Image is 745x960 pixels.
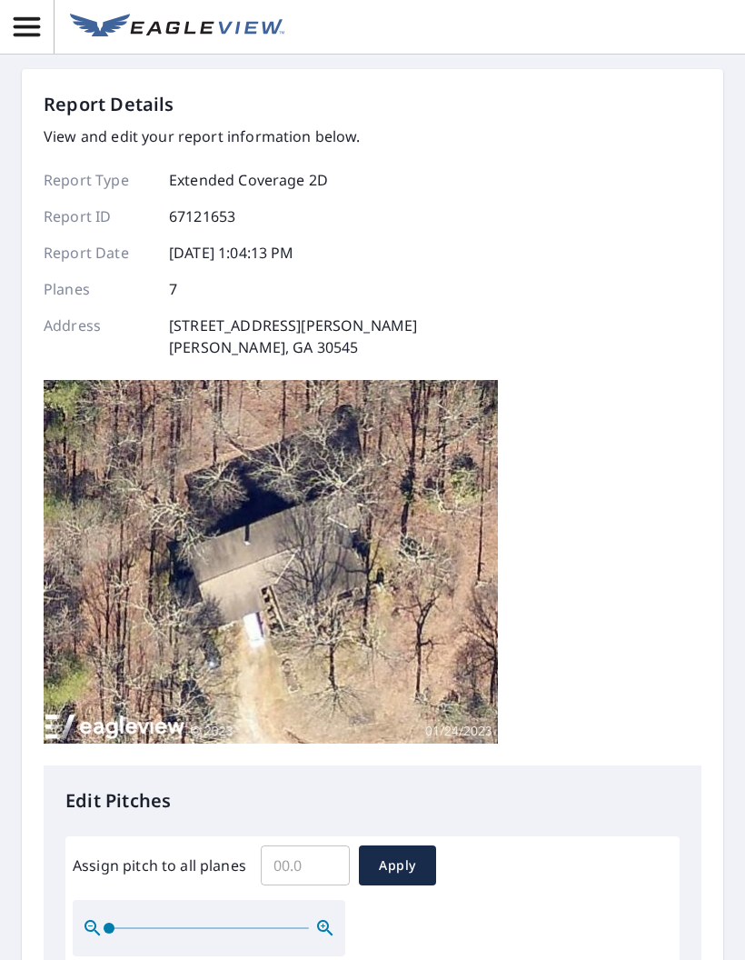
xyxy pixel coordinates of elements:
label: Assign pitch to all planes [73,855,246,876]
img: EV Logo [70,14,284,41]
p: Report Type [44,169,153,191]
p: 67121653 [169,205,235,227]
p: Report ID [44,205,153,227]
p: [DATE] 1:04:13 PM [169,242,294,264]
p: [STREET_ADDRESS][PERSON_NAME] [PERSON_NAME], GA 30545 [169,315,417,358]
p: Report Date [44,242,153,264]
p: Address [44,315,153,358]
button: Apply [359,845,436,885]
p: Planes [44,278,153,300]
span: Apply [373,855,422,877]
img: Top image [44,380,498,744]
p: Report Details [44,91,174,118]
p: Edit Pitches [65,787,680,815]
p: 7 [169,278,177,300]
input: 00.0 [261,840,350,891]
p: View and edit your report information below. [44,125,417,147]
p: Extended Coverage 2D [169,169,328,191]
